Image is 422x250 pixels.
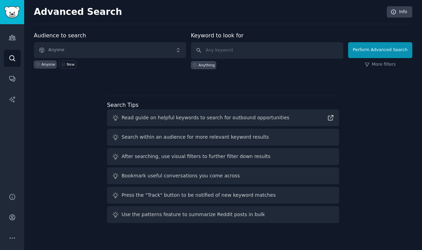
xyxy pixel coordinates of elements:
[4,6,20,18] img: GummySearch logo
[122,133,269,141] div: Search within an audience for more relevant keyword results
[107,102,138,108] label: Search Tips
[41,62,55,67] div: Anyone
[122,211,265,218] div: Use the patterns feature to summarize Reddit posts in bulk
[387,6,412,18] a: Info
[365,62,396,68] a: More filters
[191,42,343,59] input: Any keyword
[191,32,244,39] label: Keyword to look for
[122,192,276,199] div: Press the "Track" button to be notified of new keyword matches
[59,61,76,68] a: New
[122,153,270,160] div: After searching, use visual filters to further filter down results
[199,63,215,67] div: Anything
[34,42,186,58] button: Anyone
[34,7,383,18] h2: Advanced Search
[122,172,240,179] div: Bookmark useful conversations you come across
[67,62,75,67] div: New
[34,32,86,39] label: Audience to search
[348,42,412,58] button: Perform Advanced Search
[122,114,289,121] div: Read guide on helpful keywords to search for outbound opportunities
